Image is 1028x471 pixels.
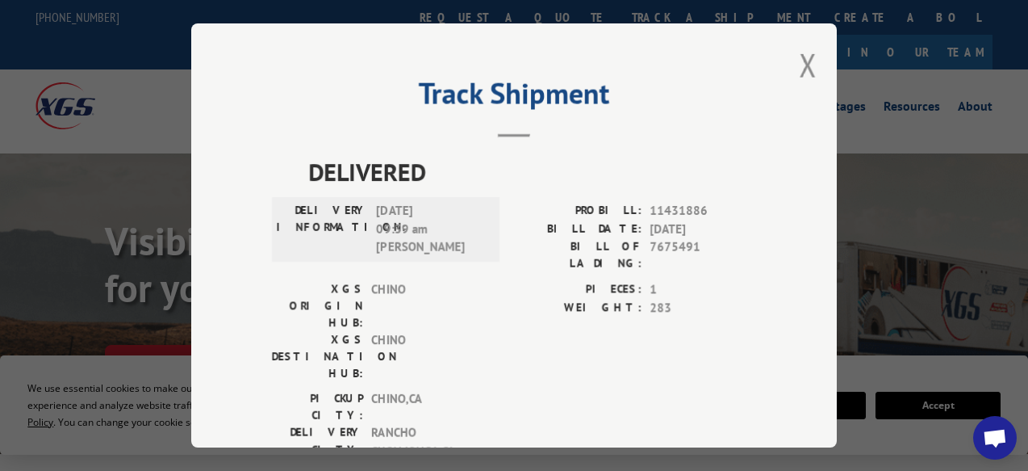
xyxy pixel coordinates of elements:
[973,416,1017,460] div: Open chat
[272,82,756,113] h2: Track Shipment
[514,238,641,272] label: BILL OF LADING:
[272,331,363,382] label: XGS DESTINATION HUB:
[650,280,756,299] span: 1
[371,390,480,424] span: CHINO , CA
[371,280,480,331] span: CHINO
[308,153,756,190] span: DELIVERED
[650,202,756,221] span: 11431886
[371,424,480,460] span: RANCHO CUCAMONGA , CA
[650,238,756,272] span: 7675491
[272,424,363,460] label: DELIVERY CITY:
[376,202,485,257] span: [DATE] 09:39 am [PERSON_NAME]
[514,299,641,318] label: WEIGHT:
[272,390,363,424] label: PICKUP CITY:
[514,280,641,299] label: PIECES:
[514,221,641,239] label: BILL DATE:
[650,221,756,239] span: [DATE]
[514,202,641,221] label: PROBILL:
[799,44,817,86] button: Close modal
[371,331,480,382] span: CHINO
[272,280,363,331] label: XGS ORIGIN HUB:
[650,299,756,318] span: 283
[277,202,368,257] label: DELIVERY INFORMATION:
